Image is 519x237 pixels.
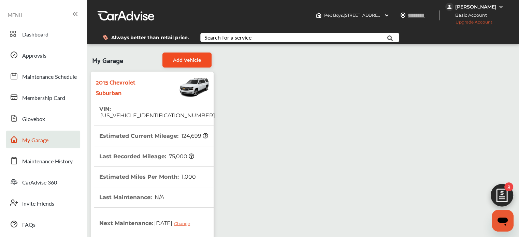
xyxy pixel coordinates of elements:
span: Invite Friends [22,199,54,208]
img: edit-cartIcon.11d11f9a.svg [486,181,518,213]
span: Approvals [22,51,46,60]
div: [PERSON_NAME] [455,4,496,10]
th: Estimated Miles Per Month : [99,167,196,187]
span: 124,699 [180,133,208,139]
th: Last Recorded Mileage : [99,146,194,166]
img: header-down-arrow.9dd2ce7d.svg [384,13,389,18]
a: My Garage [6,131,80,148]
a: Dashboard [6,25,80,43]
span: [DATE] [153,214,195,232]
img: Vehicle [156,75,210,99]
span: Add Vehicle [173,57,201,63]
span: 75,000 [168,153,194,160]
span: CarAdvise 360 [22,178,57,187]
span: Maintenance Schedule [22,73,77,82]
span: Membership Card [22,94,65,103]
img: header-home-logo.8d720a4f.svg [316,13,321,18]
span: Glovebox [22,115,45,124]
span: N/A [154,194,164,201]
a: CarAdvise 360 [6,173,80,191]
img: WGsFRI8htEPBVLJbROoPRyZpYNWhNONpIPPETTm6eUC0GeLEiAAAAAElFTkSuQmCC [498,4,504,10]
span: Upgrade Account [445,19,492,28]
th: VIN : [99,99,215,125]
span: 8 [504,182,513,191]
span: Basic Account [446,12,492,19]
span: [US_VEHICLE_IDENTIFICATION_NUMBER] [99,112,215,119]
div: Change [174,221,193,226]
span: My Garage [92,53,123,68]
img: header-divider.bc55588e.svg [439,10,440,20]
a: Approvals [6,46,80,64]
a: Membership Card [6,88,80,106]
span: Dashboard [22,30,48,39]
th: Last Maintenance : [99,187,164,207]
a: Maintenance History [6,152,80,169]
img: jVpblrzwTbfkPYzPPzSLxeg0AAAAASUVORK5CYII= [445,3,453,11]
div: Search for a service [204,35,251,40]
a: Maintenance Schedule [6,67,80,85]
span: MENU [8,12,22,18]
a: Invite Friends [6,194,80,212]
iframe: Button to launch messaging window [492,210,514,232]
span: Always better than retail price. [111,35,189,40]
a: Glovebox [6,109,80,127]
img: location_vector.a44bc228.svg [400,13,406,18]
span: Maintenance History [22,157,73,166]
span: My Garage [22,136,48,145]
span: 1,000 [181,174,196,180]
a: Add Vehicle [162,53,212,68]
span: Pep Boys , [STREET_ADDRESS] AUDUBON , NJ 08106 [324,13,425,18]
th: Estimated Current Mileage : [99,126,208,146]
img: dollor_label_vector.a70140d1.svg [103,34,108,40]
strong: 2015 Chevrolet Suburban [96,76,156,98]
a: FAQs [6,215,80,233]
span: FAQs [22,221,35,229]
